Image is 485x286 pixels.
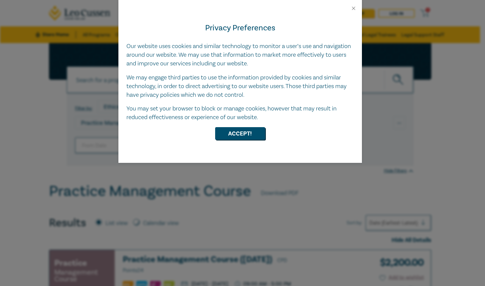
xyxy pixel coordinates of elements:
[215,127,265,140] button: Accept!
[351,5,357,11] button: Close
[126,104,354,122] p: You may set your browser to block or manage cookies, however that may result in reduced effective...
[126,42,354,68] p: Our website uses cookies and similar technology to monitor a user’s use and navigation around our...
[126,73,354,99] p: We may engage third parties to use the information provided by cookies and similar technology, in...
[126,22,354,34] h4: Privacy Preferences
